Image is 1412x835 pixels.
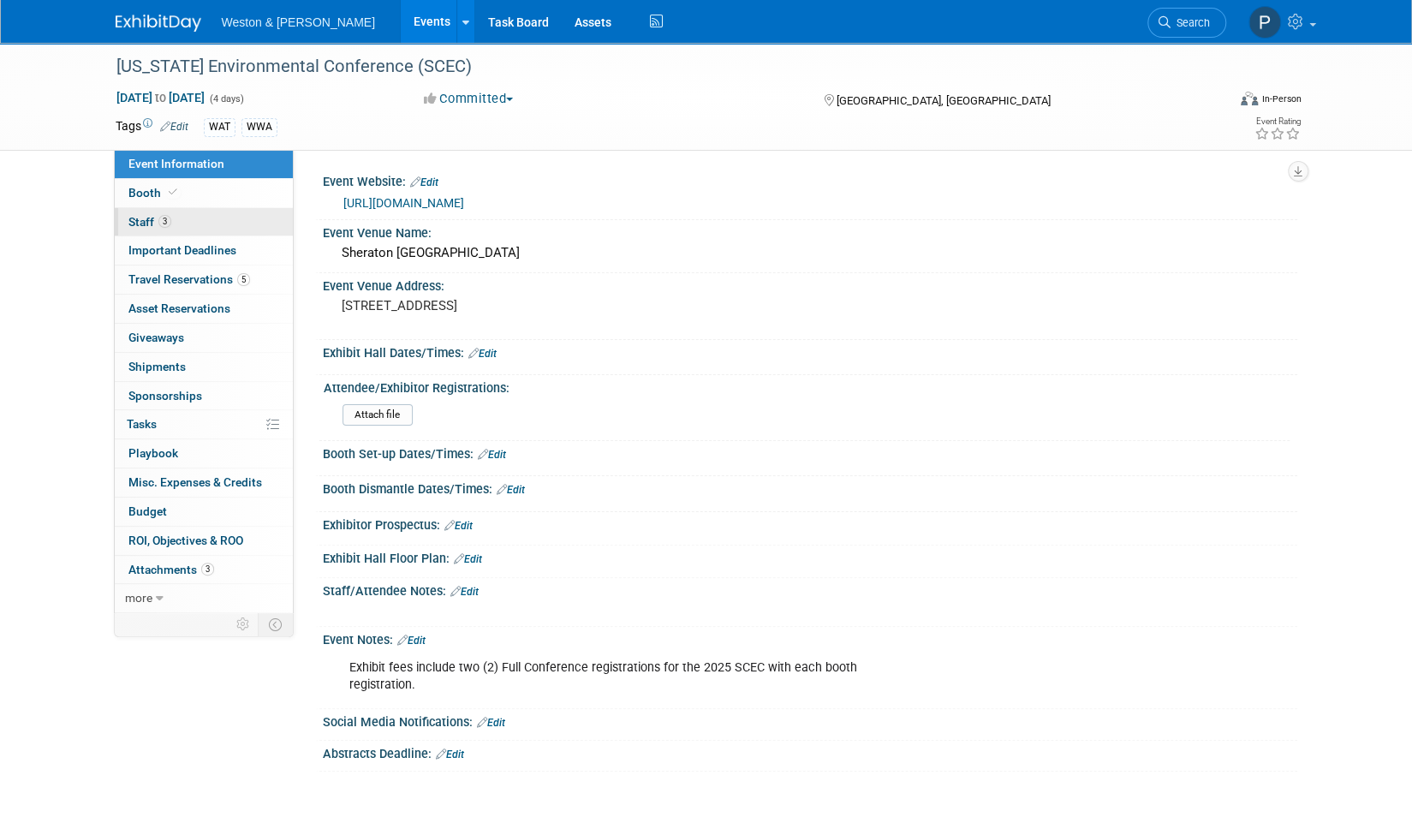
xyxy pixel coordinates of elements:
pre: [STREET_ADDRESS] [342,298,710,313]
span: (4 days) [208,93,244,104]
a: Edit [160,121,188,133]
div: Event Notes: [323,627,1297,649]
span: Travel Reservations [128,272,250,286]
span: [GEOGRAPHIC_DATA], [GEOGRAPHIC_DATA] [837,94,1051,107]
a: Edit [477,717,505,729]
a: Playbook [115,439,293,468]
div: Attendee/Exhibitor Registrations: [324,375,1290,397]
span: [DATE] [DATE] [116,90,206,105]
a: Staff3 [115,208,293,236]
a: Sponsorships [115,382,293,410]
a: ROI, Objectives & ROO [115,527,293,555]
span: Giveaways [128,331,184,344]
a: Edit [478,449,506,461]
a: Attachments3 [115,556,293,584]
a: Edit [450,586,479,598]
td: Personalize Event Tab Strip [229,613,259,635]
a: Edit [454,553,482,565]
span: 3 [201,563,214,576]
a: more [115,584,293,612]
div: Sheraton [GEOGRAPHIC_DATA] [336,240,1284,266]
a: Edit [468,348,497,360]
span: Sponsorships [128,389,202,403]
span: Attachments [128,563,214,576]
a: Edit [410,176,438,188]
a: Booth [115,179,293,207]
div: Exhibit fees include two (2) Full Conference registrations for the 2025 SCEC with each booth regi... [337,651,1109,702]
div: WWA [241,118,277,136]
span: 3 [158,215,171,228]
div: Staff/Attendee Notes: [323,578,1297,600]
div: Social Media Notifications: [323,709,1297,731]
div: WAT [204,118,235,136]
div: Exhibit Hall Floor Plan: [323,546,1297,568]
span: Misc. Expenses & Credits [128,475,262,489]
div: Abstracts Deadline: [323,741,1297,763]
div: [US_STATE] Environmental Conference (SCEC) [110,51,1200,82]
span: Staff [128,215,171,229]
div: Exhibitor Prospectus: [323,512,1297,534]
a: Important Deadlines [115,236,293,265]
img: ExhibitDay [116,15,201,32]
a: Edit [436,749,464,760]
a: Edit [397,635,426,647]
span: to [152,91,169,104]
button: Committed [418,90,520,108]
a: Giveaways [115,324,293,352]
div: Event Venue Address: [323,273,1297,295]
i: Booth reservation complete [169,188,177,197]
span: Booth [128,186,181,200]
a: Travel Reservations5 [115,265,293,294]
a: Edit [444,520,473,532]
span: Tasks [127,417,157,431]
a: Edit [497,484,525,496]
span: Budget [128,504,167,518]
span: Search [1171,16,1210,29]
a: Tasks [115,410,293,438]
img: Patrick Yeo [1248,6,1281,39]
a: Misc. Expenses & Credits [115,468,293,497]
span: ROI, Objectives & ROO [128,534,243,547]
div: Booth Dismantle Dates/Times: [323,476,1297,498]
a: Event Information [115,150,293,178]
span: more [125,591,152,605]
span: Important Deadlines [128,243,236,257]
img: Format-Inperson.png [1241,92,1258,105]
a: Budget [115,498,293,526]
a: [URL][DOMAIN_NAME] [343,196,464,210]
div: Event Rating [1254,117,1300,126]
span: Playbook [128,446,178,460]
div: Event Format [1125,89,1302,115]
span: Asset Reservations [128,301,230,315]
td: Toggle Event Tabs [258,613,293,635]
div: In-Person [1260,92,1301,105]
a: Shipments [115,353,293,381]
a: Search [1147,8,1226,38]
td: Tags [116,117,188,137]
div: Event Website: [323,169,1297,191]
span: Weston & [PERSON_NAME] [222,15,375,29]
span: 5 [237,273,250,286]
div: Event Venue Name: [323,220,1297,242]
div: Exhibit Hall Dates/Times: [323,340,1297,362]
div: Booth Set-up Dates/Times: [323,441,1297,463]
span: Event Information [128,157,224,170]
span: Shipments [128,360,186,373]
a: Asset Reservations [115,295,293,323]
